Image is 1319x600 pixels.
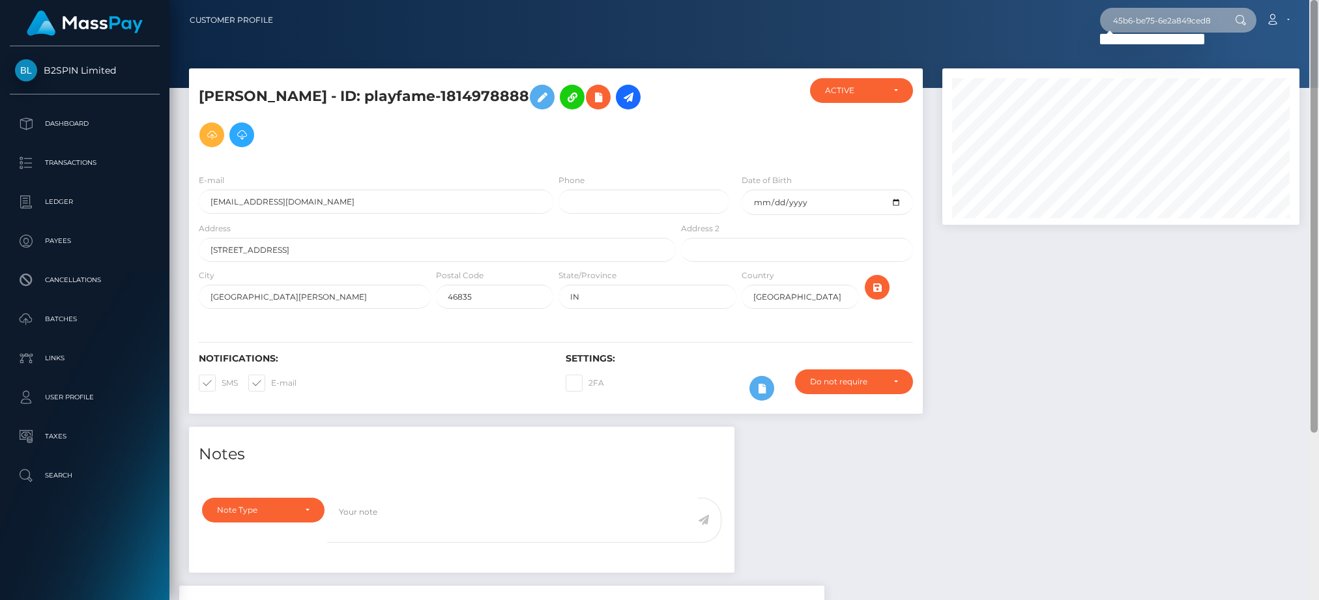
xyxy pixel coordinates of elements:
p: Payees [15,231,154,251]
p: Transactions [15,153,154,173]
label: State/Province [558,270,616,281]
p: Cancellations [15,270,154,290]
button: Do not require [795,369,913,394]
a: Taxes [10,420,160,453]
img: B2SPIN Limited [15,59,37,81]
a: Dashboard [10,107,160,140]
div: ACTIVE [825,85,883,96]
p: Dashboard [15,114,154,134]
label: Date of Birth [742,175,792,186]
button: Note Type [202,498,325,522]
a: Links [10,342,160,375]
label: Phone [558,175,585,186]
p: User Profile [15,388,154,407]
label: Address [199,223,231,235]
label: E-mail [248,375,297,392]
h6: Settings: [566,353,913,364]
p: Search [15,466,154,485]
img: MassPay Logo [27,10,143,36]
h5: [PERSON_NAME] - ID: playfame-1814978888 [199,78,669,154]
p: Taxes [15,427,154,446]
a: Initiate Payout [616,85,641,109]
a: Payees [10,225,160,257]
a: Search [10,459,160,492]
h4: Notes [199,443,725,466]
label: 2FA [566,375,604,392]
a: Batches [10,303,160,336]
a: Customer Profile [190,7,273,34]
label: Country [742,270,774,281]
label: SMS [199,375,238,392]
label: Postal Code [436,270,484,281]
button: ACTIVE [810,78,913,103]
a: Ledger [10,186,160,218]
p: Batches [15,309,154,329]
label: Address 2 [681,223,719,235]
div: Do not require [810,377,883,387]
a: Cancellations [10,264,160,296]
p: Ledger [15,192,154,212]
input: Search... [1100,8,1223,33]
span: B2SPIN Limited [10,64,160,76]
p: Links [15,349,154,368]
label: City [199,270,214,281]
label: E-mail [199,175,224,186]
a: Transactions [10,147,160,179]
a: User Profile [10,381,160,414]
div: Note Type [217,505,295,515]
h6: Notifications: [199,353,546,364]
